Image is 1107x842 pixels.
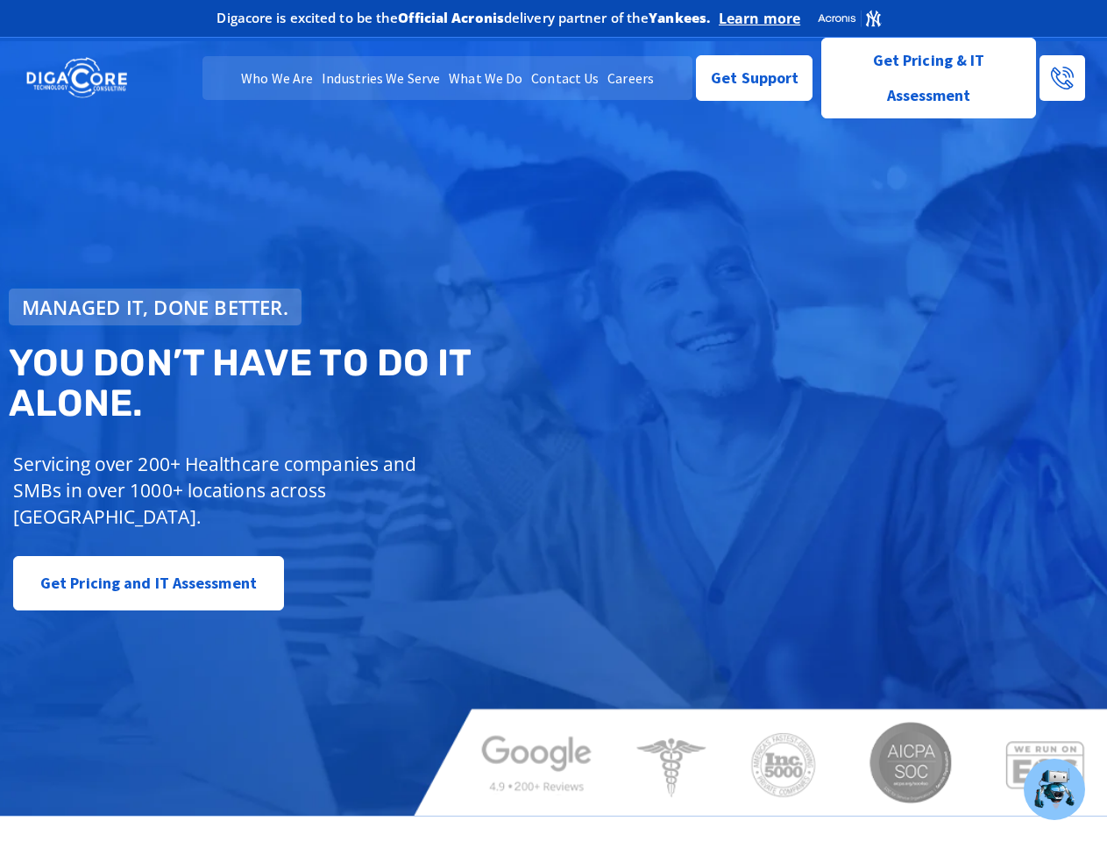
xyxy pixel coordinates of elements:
[821,38,1036,118] a: Get Pricing & IT Assessment
[216,11,710,25] h2: Digacore is excited to be the delivery partner of the
[26,56,127,100] img: DigaCore Technology Consulting
[9,343,565,424] h2: You don’t have to do IT alone.
[603,56,658,100] a: Careers
[398,9,504,26] b: Official Acronis
[9,289,302,325] a: Managed IT, done better.
[13,451,465,530] p: Servicing over 200+ Healthcare companies and SMBs in over 1000+ locations across [GEOGRAPHIC_DATA].
[22,297,288,317] span: Managed IT, done better.
[444,56,527,100] a: What We Do
[40,566,257,601] span: Get Pricing and IT Assessment
[696,55,813,101] a: Get Support
[13,556,284,610] a: Get Pricing and IT Assessment
[317,56,444,100] a: Industries We Serve
[527,56,603,100] a: Contact Us
[835,43,1022,113] span: Get Pricing & IT Assessment
[711,61,798,96] span: Get Support
[202,56,693,100] nav: Menu
[817,9,882,28] img: Acronis
[649,9,710,26] b: Yankees.
[719,10,800,27] a: Learn more
[237,56,317,100] a: Who We Are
